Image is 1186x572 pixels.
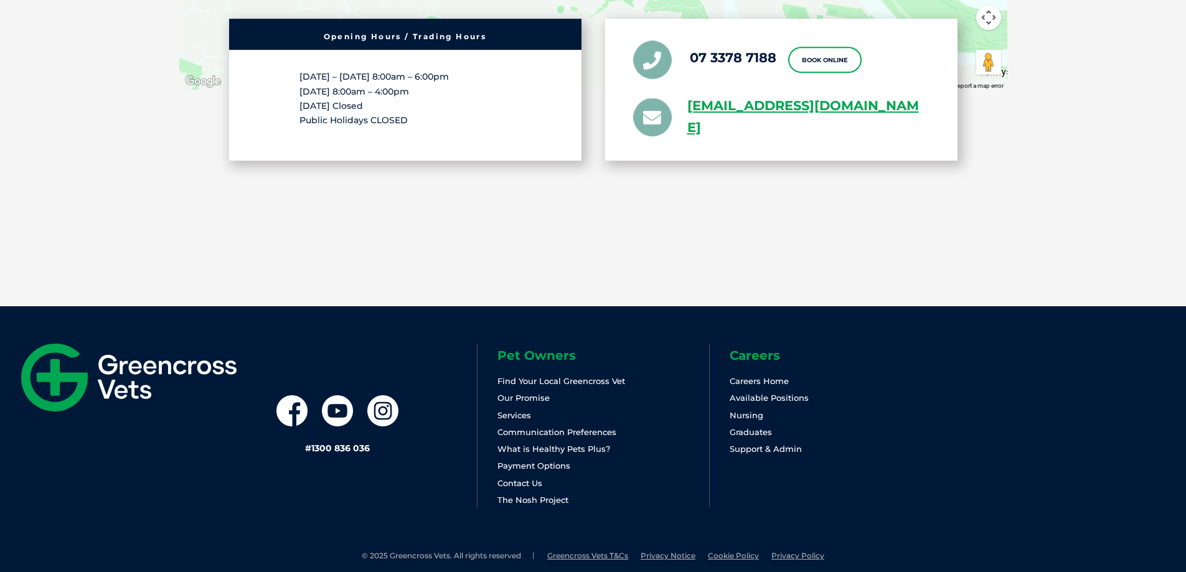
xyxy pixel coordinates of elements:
[497,461,570,471] a: Payment Options
[497,478,542,488] a: Contact Us
[641,551,695,560] a: Privacy Notice
[730,393,809,403] a: Available Positions
[497,444,610,454] a: What is Healthy Pets Plus?
[687,96,930,139] a: [EMAIL_ADDRESS][DOMAIN_NAME]
[305,443,370,454] a: #1300 836 036
[497,495,568,505] a: The Nosh Project
[730,410,763,420] a: Nursing
[690,50,776,65] a: 07 3378 7188
[497,393,550,403] a: Our Promise
[497,427,616,437] a: Communication Preferences
[305,443,311,454] span: #
[235,34,575,41] h6: Opening Hours / Trading Hours
[547,551,628,560] a: Greencross Vets T&Cs
[497,410,531,420] a: Services
[299,70,511,128] p: [DATE] – [DATE] 8:00am – 6:00pm [DATE] 8:00am – 4:00pm [DATE] Closed Public Holidays CLOSED
[1162,57,1174,69] button: Search
[730,427,772,437] a: Graduates
[497,349,709,362] h6: Pet Owners
[730,349,941,362] h6: Careers
[730,376,789,386] a: Careers Home
[362,551,535,561] li: © 2025 Greencross Vets. All rights reserved
[976,5,1001,30] button: Map camera controls
[788,47,862,73] a: Book Online
[771,551,824,560] a: Privacy Policy
[708,551,759,560] a: Cookie Policy
[497,376,625,386] a: Find Your Local Greencross Vet
[730,444,802,454] a: Support & Admin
